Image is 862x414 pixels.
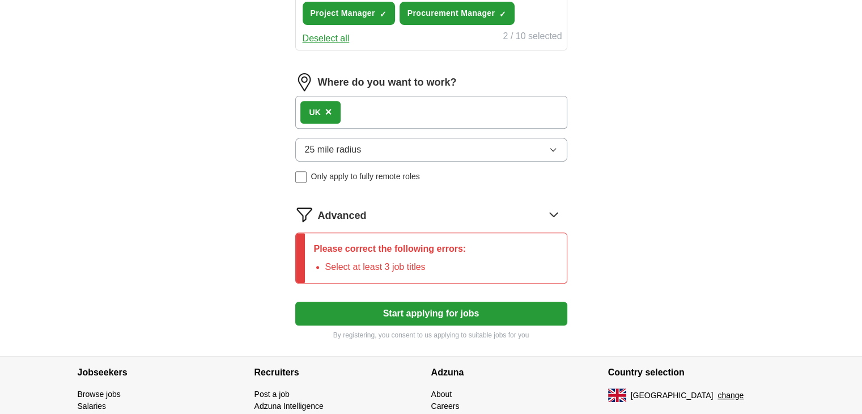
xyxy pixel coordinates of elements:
span: × [325,105,332,118]
a: About [431,390,452,399]
span: 25 mile radius [305,143,362,157]
div: 2 / 10 selected [503,29,562,45]
button: × [325,104,332,121]
label: Where do you want to work? [318,75,457,90]
img: filter [295,205,313,223]
div: UK [309,107,321,119]
li: Select at least 3 job titles [325,260,466,274]
a: Salaries [78,402,107,411]
span: ✓ [380,10,387,19]
span: Procurement Manager [407,7,495,19]
p: Please correct the following errors: [314,242,466,256]
button: Project Manager✓ [303,2,395,25]
a: Browse jobs [78,390,121,399]
span: Only apply to fully remote roles [311,171,420,183]
span: [GEOGRAPHIC_DATA] [631,390,714,402]
input: Only apply to fully remote roles [295,171,307,183]
a: Adzuna Intelligence [254,402,324,411]
h4: Country selection [608,357,785,388]
img: location.png [295,73,313,91]
img: UK flag [608,388,626,402]
span: Advanced [318,208,367,223]
button: change [717,390,744,402]
span: ✓ [499,10,506,19]
button: Start applying for jobs [295,302,567,326]
button: Deselect all [303,32,350,45]
a: Careers [431,402,460,411]
button: 25 mile radius [295,138,567,162]
p: By registering, you consent to us applying to suitable jobs for you [295,330,567,340]
button: Procurement Manager✓ [400,2,515,25]
span: Project Manager [311,7,375,19]
a: Post a job [254,390,290,399]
